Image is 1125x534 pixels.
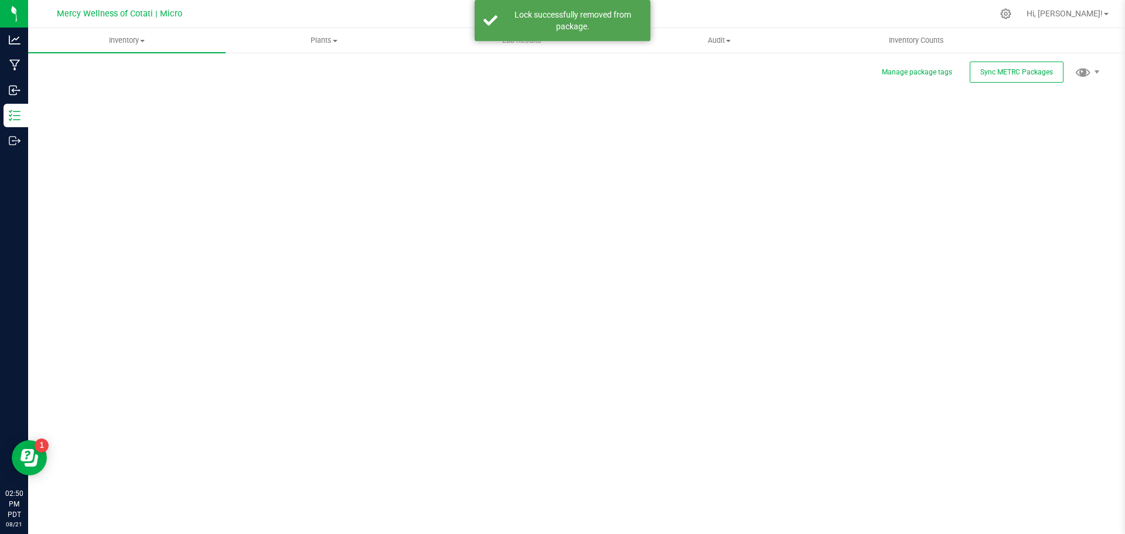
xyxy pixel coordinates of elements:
[1027,9,1103,18] span: Hi, [PERSON_NAME]!
[504,9,642,32] div: Lock successfully removed from package.
[226,35,422,46] span: Plants
[423,28,621,53] a: Lab Results
[873,35,960,46] span: Inventory Counts
[12,440,47,475] iframe: Resource center
[621,35,817,46] span: Audit
[57,9,182,19] span: Mercy Wellness of Cotati | Micro
[970,62,1063,83] button: Sync METRC Packages
[9,84,21,96] inline-svg: Inbound
[882,67,952,77] button: Manage package tags
[9,135,21,147] inline-svg: Outbound
[998,8,1013,19] div: Manage settings
[28,28,226,53] a: Inventory
[9,110,21,121] inline-svg: Inventory
[35,438,49,453] iframe: Resource center unread badge
[5,488,23,520] p: 02:50 PM PDT
[818,28,1015,53] a: Inventory Counts
[5,520,23,529] p: 08/21
[9,34,21,46] inline-svg: Analytics
[226,28,423,53] a: Plants
[28,35,226,46] span: Inventory
[9,59,21,71] inline-svg: Manufacturing
[621,28,818,53] a: Audit
[980,68,1053,76] span: Sync METRC Packages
